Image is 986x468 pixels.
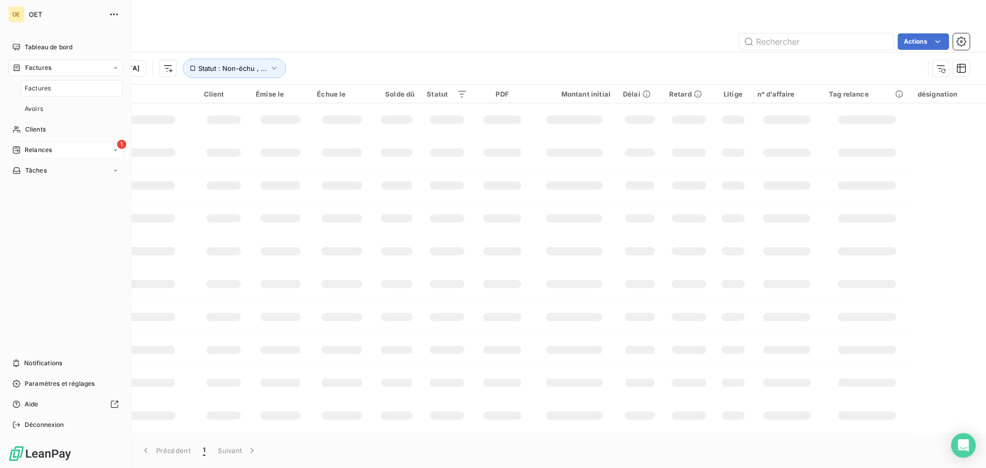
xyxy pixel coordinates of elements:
[24,359,62,368] span: Notifications
[203,445,205,456] span: 1
[29,10,103,18] span: OET
[25,84,51,93] span: Factures
[427,90,467,98] div: Statut
[898,33,949,50] button: Actions
[480,90,525,98] div: PDF
[25,125,46,134] span: Clients
[829,90,905,98] div: Tag relance
[8,445,72,462] img: Logo LeanPay
[117,140,126,149] span: 1
[25,379,94,388] span: Paramètres et réglages
[8,396,123,413] a: Aide
[757,90,817,98] div: n° d'affaire
[256,90,305,98] div: Émise le
[379,90,415,98] div: Solde dû
[25,104,43,114] span: Avoirs
[721,90,745,98] div: Litige
[25,420,64,429] span: Déconnexion
[25,166,47,175] span: Tâches
[623,90,657,98] div: Délai
[198,64,267,72] span: Statut : Non-échu , ...
[25,145,52,155] span: Relances
[197,440,212,461] button: 1
[317,90,366,98] div: Échue le
[25,400,39,409] span: Aide
[183,59,286,78] button: Statut : Non-échu , ...
[212,440,263,461] button: Suivant
[135,440,197,461] button: Précédent
[918,90,980,98] div: désignation
[8,6,25,23] div: OE
[537,90,611,98] div: Montant initial
[25,43,72,52] span: Tableau de bord
[669,90,709,98] div: Retard
[204,90,243,98] div: Client
[739,33,894,50] input: Rechercher
[951,433,976,458] div: Open Intercom Messenger
[25,63,51,72] span: Factures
